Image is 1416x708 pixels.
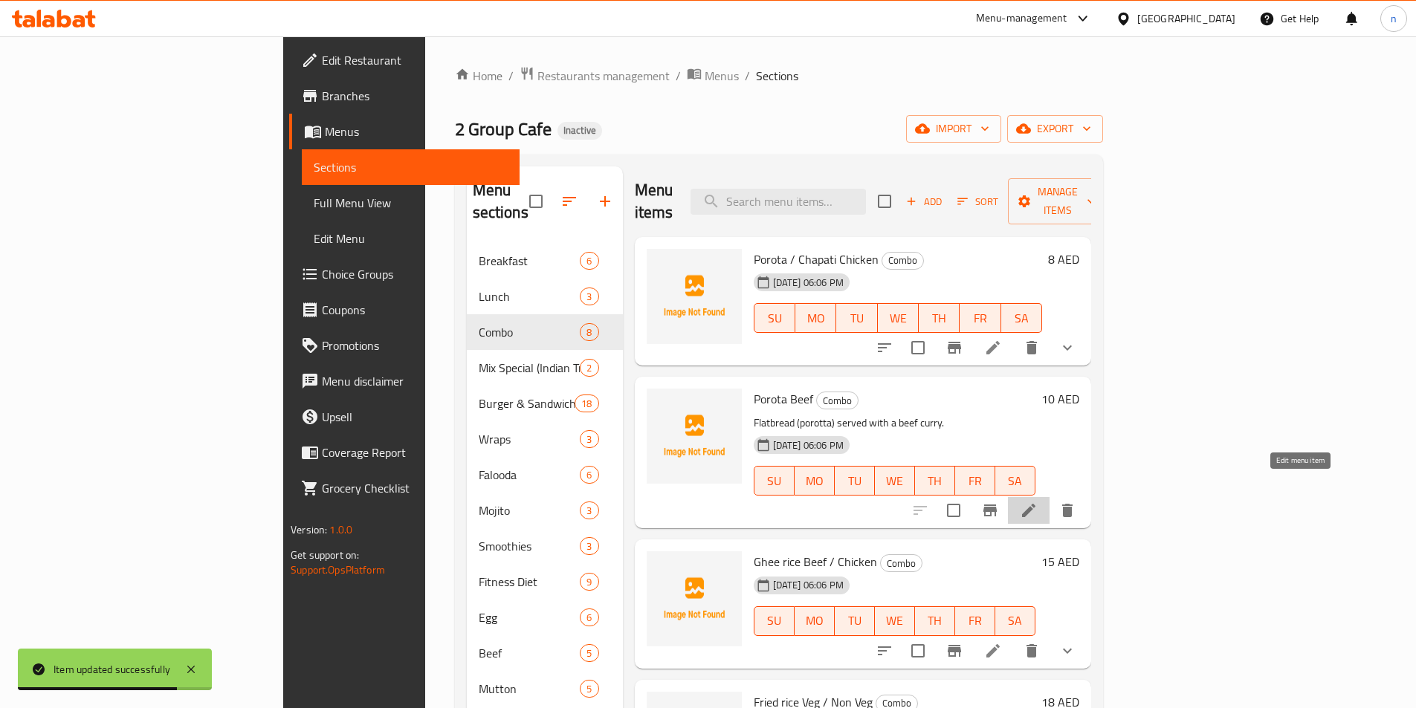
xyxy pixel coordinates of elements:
span: Restaurants management [537,67,670,85]
span: Mutton [479,680,581,698]
span: Burger & Sandwiches [479,394,575,412]
div: items [580,573,598,591]
h6: 8 AED [1048,249,1079,270]
div: Mojito3 [467,493,623,528]
span: Upsell [322,408,508,426]
button: sort-choices [867,330,902,366]
span: Coverage Report [322,444,508,461]
svg: Show Choices [1058,339,1076,357]
span: Get support on: [291,545,359,565]
div: Egg6 [467,600,623,635]
span: 2 Group Cafe [455,112,552,146]
div: Combo8 [467,314,623,350]
div: Combo [816,392,859,409]
span: Branches [322,87,508,105]
span: Falooda [479,466,581,484]
a: Full Menu View [302,185,520,221]
button: SA [1001,303,1042,333]
div: items [580,466,598,484]
span: Select to update [902,635,934,666]
span: MO [801,610,829,631]
span: 3 [581,290,598,304]
img: Ghee rice Beef / Chicken [647,551,742,646]
button: delete [1014,330,1050,366]
span: 8 [581,325,598,340]
span: WE [881,610,909,631]
span: Beef [479,644,581,662]
span: 6 [581,254,598,268]
div: items [580,680,598,698]
div: Fitness Diet [479,573,581,591]
span: Ghee rice Beef / Chicken [754,551,877,573]
span: export [1019,120,1091,138]
button: Add [900,190,948,213]
div: Combo [479,323,581,341]
div: Mojito [479,501,581,519]
span: Combo [817,392,858,409]
span: Full Menu View [314,194,508,212]
button: SU [754,466,795,496]
button: FR [960,303,1000,333]
li: / [745,67,750,85]
span: Menus [325,123,508,140]
div: Menu-management [976,10,1067,27]
button: WE [875,466,915,496]
input: search [691,189,866,215]
span: Breakfast [479,252,581,270]
div: Mutton5 [467,671,623,707]
button: TU [836,303,877,333]
span: Wraps [479,430,581,448]
span: Porota / Chapati Chicken [754,248,879,270]
a: Menus [289,114,520,149]
span: 3 [581,504,598,518]
a: Coupons [289,292,520,328]
a: Restaurants management [520,66,670,85]
img: Porota Beef [647,389,742,484]
button: SA [995,466,1035,496]
span: Promotions [322,337,508,354]
div: Falooda6 [467,457,623,493]
button: WE [875,606,915,636]
span: Mix Special (Indian Traditional Street Food) [479,359,581,377]
div: items [580,501,598,519]
button: Add section [587,184,623,219]
span: Choice Groups [322,265,508,283]
span: 3 [581,432,598,446]
button: FR [955,606,995,636]
div: [GEOGRAPHIC_DATA] [1137,10,1235,27]
a: Menu disclaimer [289,363,520,399]
span: Sections [314,158,508,176]
button: MO [795,466,835,496]
span: n [1391,10,1397,27]
span: MO [801,470,829,492]
span: Coupons [322,301,508,319]
div: items [580,644,598,662]
span: 18 [575,397,598,411]
span: Version: [291,520,327,539]
button: WE [878,303,919,333]
button: MO [795,606,835,636]
span: TU [841,470,869,492]
span: 6 [581,611,598,625]
button: Branch-specific-item [937,330,972,366]
div: Item updated successfully [54,661,170,678]
span: Inactive [557,124,602,137]
span: SA [1001,470,1029,492]
span: 1.0.0 [329,520,352,539]
div: Breakfast6 [467,243,623,279]
div: items [580,288,598,305]
div: Smoothies3 [467,528,623,564]
span: Grocery Checklist [322,479,508,497]
div: Lunch [479,288,581,305]
span: FR [961,610,989,631]
div: Combo [882,252,924,270]
div: items [580,430,598,448]
button: Branch-specific-item [937,633,972,669]
div: items [580,323,598,341]
div: Lunch3 [467,279,623,314]
a: Edit menu item [984,339,1002,357]
span: import [918,120,989,138]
